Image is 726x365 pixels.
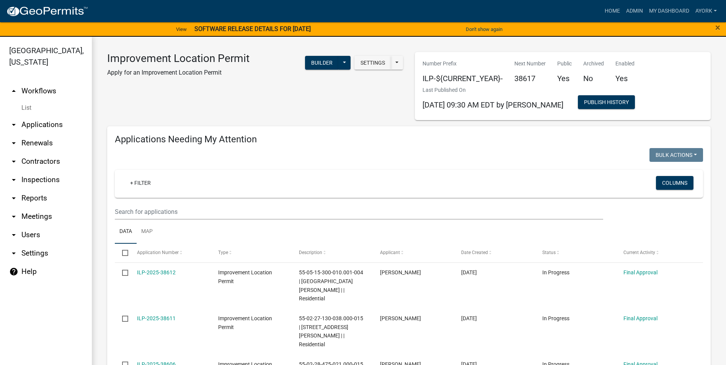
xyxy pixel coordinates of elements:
[583,74,604,83] h5: No
[373,244,454,262] datatable-header-cell: Applicant
[305,56,339,70] button: Builder
[461,269,477,275] span: 09/11/2025
[542,269,569,275] span: In Progress
[218,250,228,255] span: Type
[9,212,18,221] i: arrow_drop_down
[380,269,421,275] span: Tiffany Inglert
[535,244,616,262] datatable-header-cell: Status
[218,269,272,284] span: Improvement Location Permit
[463,23,506,36] button: Don't show again
[578,99,635,106] wm-modal-confirm: Workflow Publish History
[380,315,421,321] span: Cindy Thrasher
[514,60,546,68] p: Next Number
[9,86,18,96] i: arrow_drop_up
[623,269,657,275] a: Final Approval
[623,4,646,18] a: Admin
[423,60,503,68] p: Number Prefix
[9,267,18,276] i: help
[9,194,18,203] i: arrow_drop_down
[299,250,322,255] span: Description
[137,315,176,321] a: ILP-2025-38611
[557,74,572,83] h5: Yes
[9,249,18,258] i: arrow_drop_down
[623,250,655,255] span: Current Activity
[107,52,250,65] h3: Improvement Location Permit
[542,315,569,321] span: In Progress
[461,250,488,255] span: Date Created
[218,315,272,330] span: Improvement Location Permit
[115,220,137,244] a: Data
[354,56,391,70] button: Settings
[542,250,556,255] span: Status
[423,86,563,94] p: Last Published On
[129,244,210,262] datatable-header-cell: Application Number
[115,244,129,262] datatable-header-cell: Select
[454,244,535,262] datatable-header-cell: Date Created
[137,269,176,275] a: ILP-2025-38612
[9,120,18,129] i: arrow_drop_down
[210,244,292,262] datatable-header-cell: Type
[9,230,18,240] i: arrow_drop_down
[656,176,693,190] button: Columns
[578,95,635,109] button: Publish History
[615,74,635,83] h5: Yes
[292,244,373,262] datatable-header-cell: Description
[194,25,311,33] strong: SOFTWARE RELEASE DETAILS FOR [DATE]
[423,100,563,109] span: [DATE] 09:30 AM EDT by [PERSON_NAME]
[615,60,635,68] p: Enabled
[616,244,697,262] datatable-header-cell: Current Activity
[583,60,604,68] p: Archived
[9,175,18,184] i: arrow_drop_down
[646,4,692,18] a: My Dashboard
[461,315,477,321] span: 09/10/2025
[124,176,157,190] a: + Filter
[299,269,363,301] span: 55-05-15-300-010.001-004 | N ROMINE RD | | Residential
[115,204,603,220] input: Search for applications
[107,68,250,77] p: Apply for an Improvement Location Permit
[9,157,18,166] i: arrow_drop_down
[649,148,703,162] button: Bulk Actions
[137,220,157,244] a: Map
[557,60,572,68] p: Public
[173,23,190,36] a: View
[715,22,720,33] span: ×
[623,315,657,321] a: Final Approval
[380,250,400,255] span: Applicant
[299,315,363,347] span: 55-02-27-130-038.000-015 | 13843 N KENNARD WAY | | Residential
[514,74,546,83] h5: 38617
[115,134,703,145] h4: Applications Needing My Attention
[423,74,503,83] h5: ILP-${CURRENT_YEAR}-
[137,250,179,255] span: Application Number
[692,4,720,18] a: ayork
[715,23,720,32] button: Close
[602,4,623,18] a: Home
[9,139,18,148] i: arrow_drop_down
